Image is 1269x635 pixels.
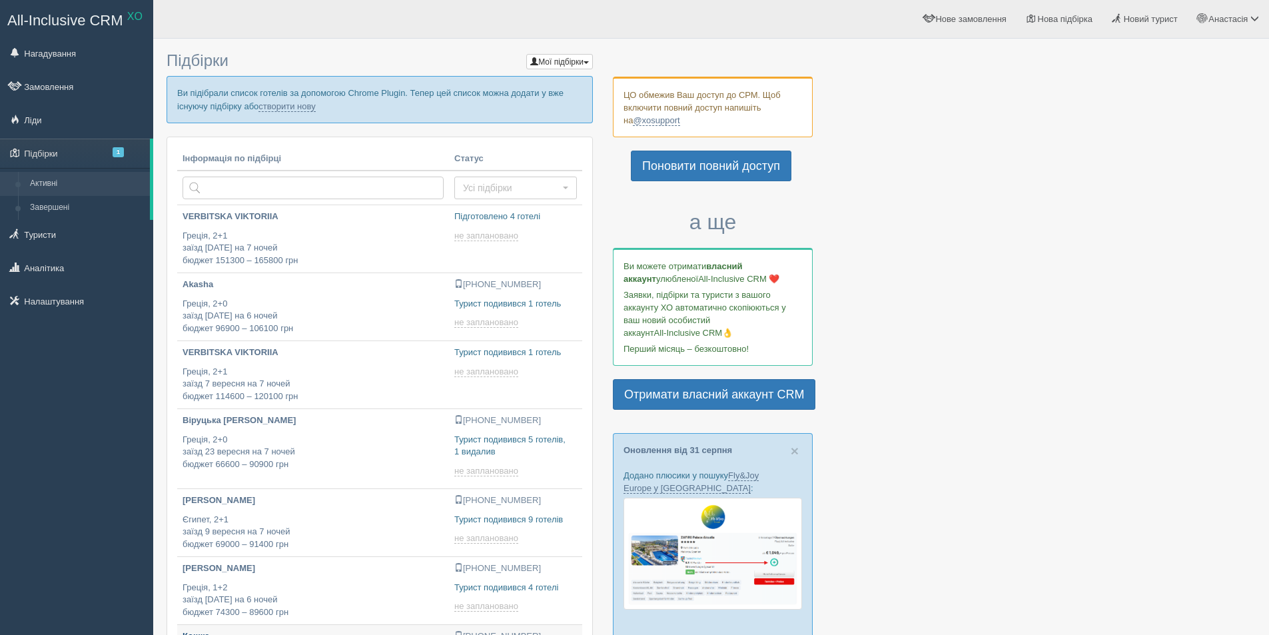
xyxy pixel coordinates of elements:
a: створити нову [258,101,315,112]
span: не заплановано [454,466,518,476]
p: Турист подивився 1 готель [454,346,577,359]
button: Мої підбірки [526,54,593,69]
span: не заплановано [454,317,518,328]
a: Akasha Греція, 2+0заїзд [DATE] на 6 ночейбюджет 96900 – 106100 грн [177,273,449,340]
a: VERBITSKA VIKTORIIA Греція, 2+1заїзд [DATE] на 7 ночейбюджет 151300 – 165800 грн [177,205,449,273]
a: не заплановано [454,601,521,612]
p: Єгипет, 2+1 заїзд 9 вересня на 7 ночей бюджет 69000 – 91400 грн [183,514,444,551]
p: Турист подивився 1 готель [454,298,577,311]
p: Akasha [183,279,444,291]
input: Пошук за країною або туристом [183,177,444,199]
p: Віруцька [PERSON_NAME] [183,414,444,427]
button: Close [791,444,799,458]
b: власний аккаунт [624,261,743,284]
p: VERBITSKA VIKTORIIA [183,346,444,359]
p: Додано плюсики у пошуку : [624,469,802,494]
span: All-Inclusive CRM ❤️ [698,274,779,284]
div: ЦО обмежив Ваш доступ до СРМ. Щоб включити повний доступ напишіть на [613,77,813,137]
a: не заплановано [454,317,521,328]
p: Греція, 1+2 заїзд [DATE] на 6 ночей бюджет 74300 – 89600 грн [183,582,444,619]
a: Fly&Joy Europe у [GEOGRAPHIC_DATA] [624,470,759,494]
span: Підбірки [167,51,228,69]
span: All-Inclusive CRM [7,12,123,29]
a: не заплановано [454,231,521,241]
a: не заплановано [454,466,521,476]
p: Турист подивився 5 готелів, 1 видалив [454,434,577,458]
p: VERBITSKA VIKTORIIA [183,211,444,223]
p: Греція, 2+1 заїзд 7 вересня на 7 ночей бюджет 114600 – 120100 грн [183,366,444,403]
span: All-Inclusive CRM👌 [654,328,733,338]
a: Оновлення від 31 серпня [624,445,732,455]
p: Заявки, підбірки та туристи з вашого аккаунту ХО автоматично скопіюються у ваш новий особистий ак... [624,289,802,339]
p: Греція, 2+0 заїзд 23 вересня на 7 ночей бюджет 66600 – 90900 грн [183,434,444,471]
span: 1 [113,147,124,157]
a: [PERSON_NAME] Єгипет, 2+1заїзд 9 вересня на 7 ночейбюджет 69000 – 91400 грн [177,489,449,556]
a: Отримати власний аккаунт CRM [613,379,815,410]
a: VERBITSKA VIKTORIIA Греція, 2+1заїзд 7 вересня на 7 ночейбюджет 114600 – 120100 грн [177,341,449,408]
span: Усі підбірки [463,181,560,195]
p: [PHONE_NUMBER] [454,414,577,427]
p: Турист подивився 9 готелів [454,514,577,526]
a: не заплановано [454,533,521,544]
p: [PHONE_NUMBER] [454,494,577,507]
span: Нове замовлення [935,14,1006,24]
img: fly-joy-de-proposal-crm-for-travel-agency.png [624,498,802,610]
th: Інформація по підбірці [177,147,449,171]
a: Завершені [24,196,150,220]
span: × [791,443,799,458]
p: Підготовлено 4 готелі [454,211,577,223]
p: Ви підібрали список готелів за допомогою Chrome Plugin. Тепер цей список можна додати у вже існую... [167,76,593,123]
a: [PERSON_NAME] Греція, 1+2заїзд [DATE] на 6 ночейбюджет 74300 – 89600 грн [177,557,449,624]
p: Турист подивився 4 готелі [454,582,577,594]
a: Поновити повний доступ [631,151,791,181]
p: [PERSON_NAME] [183,562,444,575]
p: [PHONE_NUMBER] [454,279,577,291]
h3: а ще [613,211,813,234]
p: Перший місяць – безкоштовно! [624,342,802,355]
span: Анастасія [1208,14,1248,24]
a: не заплановано [454,366,521,377]
span: не заплановано [454,231,518,241]
p: [PERSON_NAME] [183,494,444,507]
span: не заплановано [454,366,518,377]
span: Нова підбірка [1038,14,1093,24]
sup: XO [127,11,143,22]
a: @xosupport [633,115,679,126]
a: Активні [24,172,150,196]
p: [PHONE_NUMBER] [454,562,577,575]
button: Усі підбірки [454,177,577,199]
th: Статус [449,147,582,171]
span: Новий турист [1124,14,1178,24]
span: не заплановано [454,601,518,612]
p: Греція, 2+1 заїзд [DATE] на 7 ночей бюджет 151300 – 165800 грн [183,230,444,267]
p: Ви можете отримати улюбленої [624,260,802,285]
a: Віруцька [PERSON_NAME] Греція, 2+0заїзд 23 вересня на 7 ночейбюджет 66600 – 90900 грн [177,409,449,488]
a: All-Inclusive CRM XO [1,1,153,37]
p: Греція, 2+0 заїзд [DATE] на 6 ночей бюджет 96900 – 106100 грн [183,298,444,335]
span: не заплановано [454,533,518,544]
